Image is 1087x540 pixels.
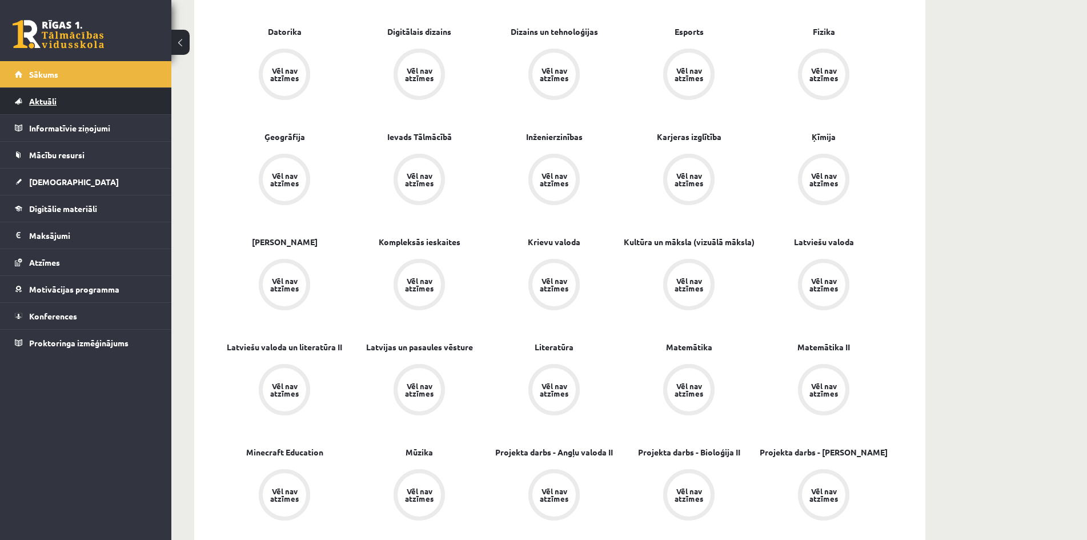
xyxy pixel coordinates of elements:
[403,277,435,292] div: Vēl nav atzīmes
[352,364,487,418] a: Vēl nav atzīmes
[621,154,756,207] a: Vēl nav atzīmes
[217,469,352,523] a: Vēl nav atzīmes
[638,446,740,458] a: Projekta darbs - Bioloģija II
[268,172,300,187] div: Vēl nav atzīmes
[756,469,891,523] a: Vēl nav atzīmes
[352,469,487,523] a: Vēl nav atzīmes
[538,487,570,502] div: Vēl nav atzīmes
[15,169,157,195] a: [DEMOGRAPHIC_DATA]
[29,257,60,267] span: Atzīmes
[526,131,583,143] a: Inženierzinības
[487,364,621,418] a: Vēl nav atzīmes
[227,341,342,353] a: Latviešu valoda un literatūra II
[487,49,621,102] a: Vēl nav atzīmes
[15,61,157,87] a: Sākums
[217,49,352,102] a: Vēl nav atzīmes
[487,259,621,313] a: Vēl nav atzīmes
[15,88,157,114] a: Aktuāli
[352,154,487,207] a: Vēl nav atzīmes
[487,154,621,207] a: Vēl nav atzīmes
[29,311,77,321] span: Konferences
[15,303,157,329] a: Konferences
[538,277,570,292] div: Vēl nav atzīmes
[29,150,85,160] span: Mācību resursi
[756,154,891,207] a: Vēl nav atzīmes
[29,115,157,141] legend: Informatīvie ziņojumi
[808,487,840,502] div: Vēl nav atzīmes
[495,446,613,458] a: Projekta darbs - Angļu valoda II
[621,259,756,313] a: Vēl nav atzīmes
[621,49,756,102] a: Vēl nav atzīmes
[808,277,840,292] div: Vēl nav atzīmes
[29,284,119,294] span: Motivācijas programma
[352,259,487,313] a: Vēl nav atzīmes
[15,195,157,222] a: Digitālie materiāli
[538,172,570,187] div: Vēl nav atzīmes
[268,277,300,292] div: Vēl nav atzīmes
[666,341,712,353] a: Matemātika
[673,382,705,397] div: Vēl nav atzīmes
[15,115,157,141] a: Informatīvie ziņojumi
[15,276,157,302] a: Motivācijas programma
[621,469,756,523] a: Vēl nav atzīmes
[15,222,157,249] a: Maksājumi
[794,236,854,248] a: Latviešu valoda
[403,487,435,502] div: Vēl nav atzīmes
[217,364,352,418] a: Vēl nav atzīmes
[797,341,850,353] a: Matemātika II
[268,67,300,82] div: Vēl nav atzīmes
[403,382,435,397] div: Vēl nav atzīmes
[756,259,891,313] a: Vēl nav atzīmes
[403,67,435,82] div: Vēl nav atzīmes
[675,26,704,38] a: Esports
[29,203,97,214] span: Digitālie materiāli
[29,177,119,187] span: [DEMOGRAPHIC_DATA]
[673,487,705,502] div: Vēl nav atzīmes
[487,469,621,523] a: Vēl nav atzīmes
[406,446,433,458] a: Mūzika
[756,49,891,102] a: Vēl nav atzīmes
[217,259,352,313] a: Vēl nav atzīmes
[13,20,104,49] a: Rīgas 1. Tālmācības vidusskola
[217,154,352,207] a: Vēl nav atzīmes
[538,382,570,397] div: Vēl nav atzīmes
[813,26,835,38] a: Fizika
[15,142,157,168] a: Mācību resursi
[673,277,705,292] div: Vēl nav atzīmes
[29,338,129,348] span: Proktoringa izmēģinājums
[15,330,157,356] a: Proktoringa izmēģinājums
[511,26,598,38] a: Dizains un tehnoloģijas
[673,172,705,187] div: Vēl nav atzīmes
[808,382,840,397] div: Vēl nav atzīmes
[403,172,435,187] div: Vēl nav atzīmes
[621,364,756,418] a: Vēl nav atzīmes
[352,49,487,102] a: Vēl nav atzīmes
[264,131,305,143] a: Ģeogrāfija
[538,67,570,82] div: Vēl nav atzīmes
[15,249,157,275] a: Atzīmes
[535,341,573,353] a: Literatūra
[528,236,580,248] a: Krievu valoda
[252,236,318,248] a: [PERSON_NAME]
[268,382,300,397] div: Vēl nav atzīmes
[624,236,755,248] a: Kultūra un māksla (vizuālā māksla)
[657,131,721,143] a: Karjeras izglītība
[29,69,58,79] span: Sākums
[808,172,840,187] div: Vēl nav atzīmes
[268,26,302,38] a: Datorika
[366,341,473,353] a: Latvijas un pasaules vēsture
[29,96,57,106] span: Aktuāli
[246,446,323,458] a: Minecraft Education
[756,364,891,418] a: Vēl nav atzīmes
[387,131,452,143] a: Ievads Tālmācībā
[268,487,300,502] div: Vēl nav atzīmes
[379,236,460,248] a: Kompleksās ieskaites
[673,67,705,82] div: Vēl nav atzīmes
[812,131,836,143] a: Ķīmija
[387,26,451,38] a: Digitālais dizains
[760,446,888,458] a: Projekta darbs - [PERSON_NAME]
[808,67,840,82] div: Vēl nav atzīmes
[29,222,157,249] legend: Maksājumi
